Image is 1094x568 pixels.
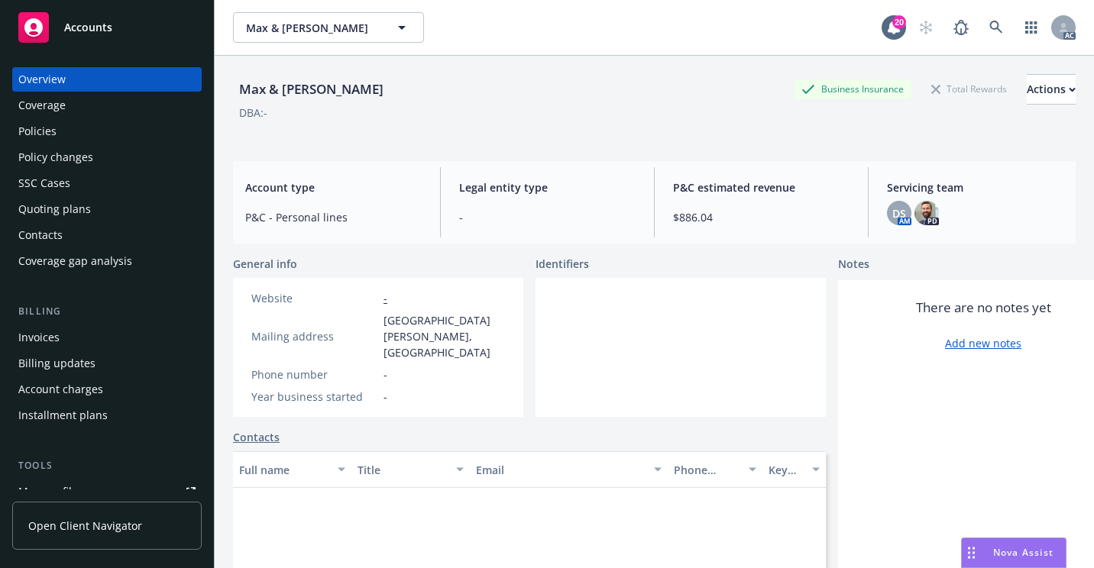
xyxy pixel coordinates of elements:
[12,304,202,319] div: Billing
[536,256,589,272] span: Identifiers
[245,179,422,195] span: Account type
[384,291,387,305] a: -
[1027,75,1076,104] div: Actions
[18,145,93,169] div: Policy changes
[12,6,202,49] a: Accounts
[12,93,202,118] a: Coverage
[914,201,939,225] img: photo
[887,179,1063,195] span: Servicing team
[18,403,108,428] div: Installment plans
[18,67,66,92] div: Overview
[946,12,976,43] a: Report a Bug
[233,12,424,43] button: Max & [PERSON_NAME]
[769,462,803,478] div: Key contact
[459,179,636,195] span: Legal entity type
[18,351,95,376] div: Billing updates
[993,546,1054,559] span: Nova Assist
[384,389,387,405] span: -
[251,389,377,405] div: Year business started
[18,325,60,350] div: Invoices
[1016,12,1047,43] a: Switch app
[459,209,636,225] span: -
[18,223,63,247] div: Contacts
[18,479,83,504] div: Manage files
[892,15,906,29] div: 20
[351,451,470,488] button: Title
[945,335,1021,351] a: Add new notes
[64,21,112,34] span: Accounts
[673,209,850,225] span: $886.04
[12,171,202,195] a: SSC Cases
[28,518,142,534] span: Open Client Navigator
[12,223,202,247] a: Contacts
[384,312,505,360] span: [GEOGRAPHIC_DATA][PERSON_NAME], [GEOGRAPHIC_DATA]
[233,256,297,272] span: General info
[794,79,911,98] div: Business Insurance
[233,451,351,488] button: Full name
[962,538,981,567] div: Drag to move
[251,290,377,306] div: Website
[916,299,1051,317] span: There are no notes yet
[673,179,850,195] span: P&C estimated revenue
[1027,74,1076,105] button: Actions
[470,451,668,488] button: Email
[18,119,57,144] div: Policies
[245,209,422,225] span: P&C - Personal lines
[358,462,447,478] div: Title
[384,366,387,382] span: -
[233,429,280,445] a: Contacts
[981,12,1011,43] a: Search
[762,451,826,488] button: Key contact
[18,93,66,118] div: Coverage
[924,79,1015,98] div: Total Rewards
[892,205,906,221] span: DS
[239,105,267,121] div: DBA: -
[239,462,329,478] div: Full name
[18,197,91,221] div: Quoting plans
[233,79,390,99] div: Max & [PERSON_NAME]
[12,119,202,144] a: Policies
[12,67,202,92] a: Overview
[12,249,202,273] a: Coverage gap analysis
[838,256,869,274] span: Notes
[12,458,202,473] div: Tools
[12,351,202,376] a: Billing updates
[12,403,202,428] a: Installment plans
[18,171,70,195] div: SSC Cases
[246,20,378,36] span: Max & [PERSON_NAME]
[674,462,740,478] div: Phone number
[12,377,202,402] a: Account charges
[12,479,202,504] a: Manage files
[18,249,132,273] div: Coverage gap analysis
[18,377,103,402] div: Account charges
[961,537,1066,568] button: Nova Assist
[12,197,202,221] a: Quoting plans
[668,451,762,488] button: Phone number
[476,462,645,478] div: Email
[12,325,202,350] a: Invoices
[12,145,202,169] a: Policy changes
[911,12,941,43] a: Start snowing
[251,366,377,382] div: Phone number
[251,328,377,344] div: Mailing address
